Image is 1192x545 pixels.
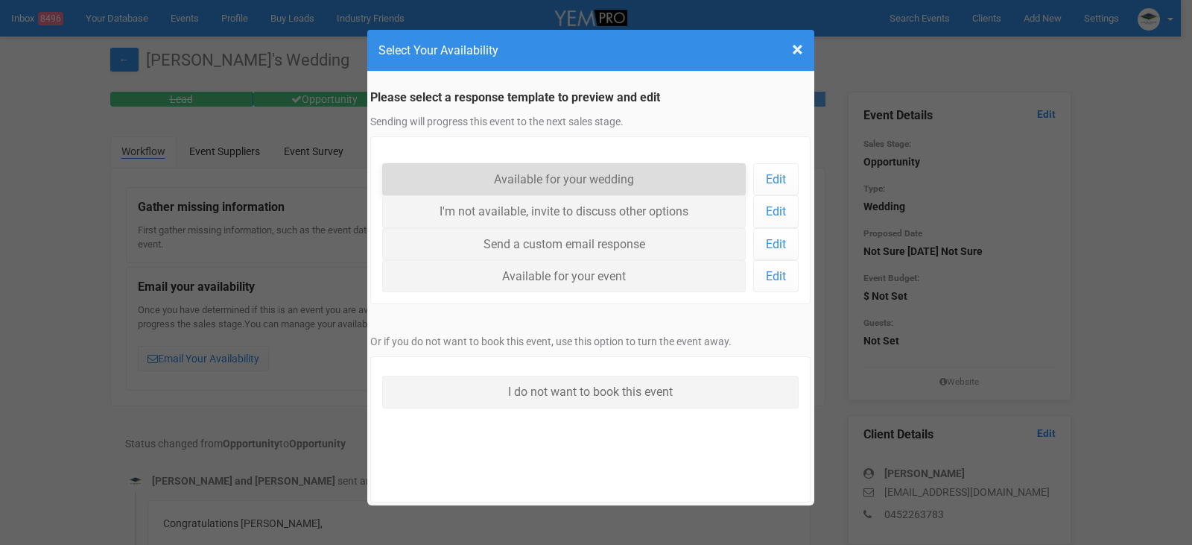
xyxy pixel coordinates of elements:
[382,195,746,227] a: I'm not available, invite to discuss other options
[792,37,803,62] span: ×
[382,163,746,195] a: Available for your wedding
[370,334,811,349] p: Or if you do not want to book this event, use this option to turn the event away.
[382,228,746,260] a: Send a custom email response
[382,376,799,408] a: I do not want to book this event
[753,163,799,195] a: Edit
[370,114,811,129] p: Sending will progress this event to the next sales stage.
[370,89,811,107] legend: Please select a response template to preview and edit
[753,260,799,292] a: Edit
[382,260,746,292] a: Available for your event
[753,228,799,260] a: Edit
[753,195,799,227] a: Edit
[378,41,803,60] h4: Select Your Availability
